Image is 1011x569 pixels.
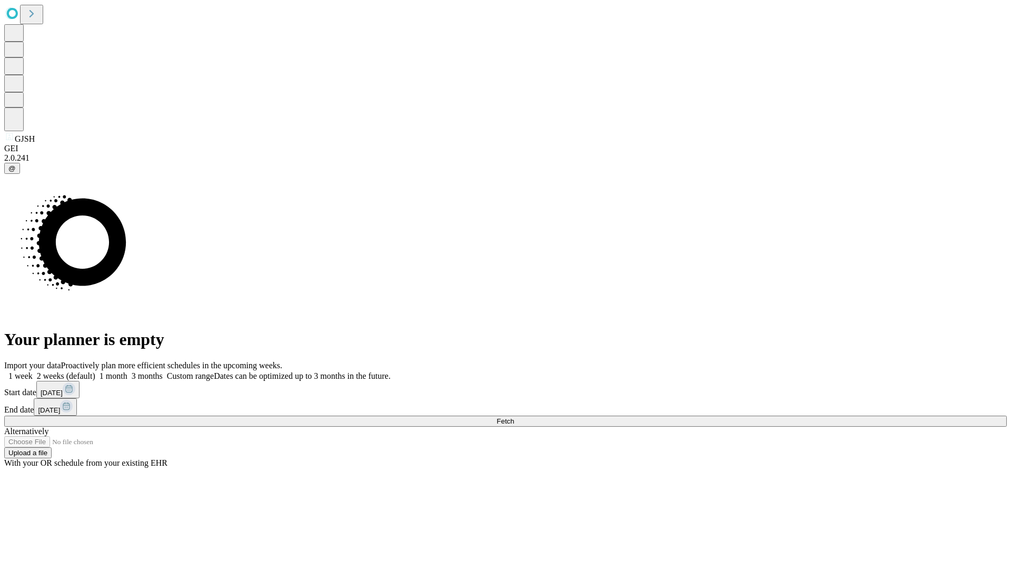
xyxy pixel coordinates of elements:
span: 1 week [8,371,33,380]
span: 2 weeks (default) [37,371,95,380]
span: Alternatively [4,427,48,436]
span: [DATE] [41,389,63,397]
span: [DATE] [38,406,60,414]
span: With your OR schedule from your existing EHR [4,458,167,467]
span: Import your data [4,361,61,370]
span: 1 month [100,371,127,380]
button: [DATE] [36,381,80,398]
span: @ [8,164,16,172]
button: Upload a file [4,447,52,458]
div: GEI [4,144,1007,153]
span: 3 months [132,371,163,380]
button: [DATE] [34,398,77,416]
button: Fetch [4,416,1007,427]
span: Dates can be optimized up to 3 months in the future. [214,371,390,380]
div: Start date [4,381,1007,398]
span: GJSH [15,134,35,143]
span: Proactively plan more efficient schedules in the upcoming weeks. [61,361,282,370]
div: 2.0.241 [4,153,1007,163]
span: Custom range [167,371,214,380]
span: Fetch [497,417,514,425]
button: @ [4,163,20,174]
div: End date [4,398,1007,416]
h1: Your planner is empty [4,330,1007,349]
